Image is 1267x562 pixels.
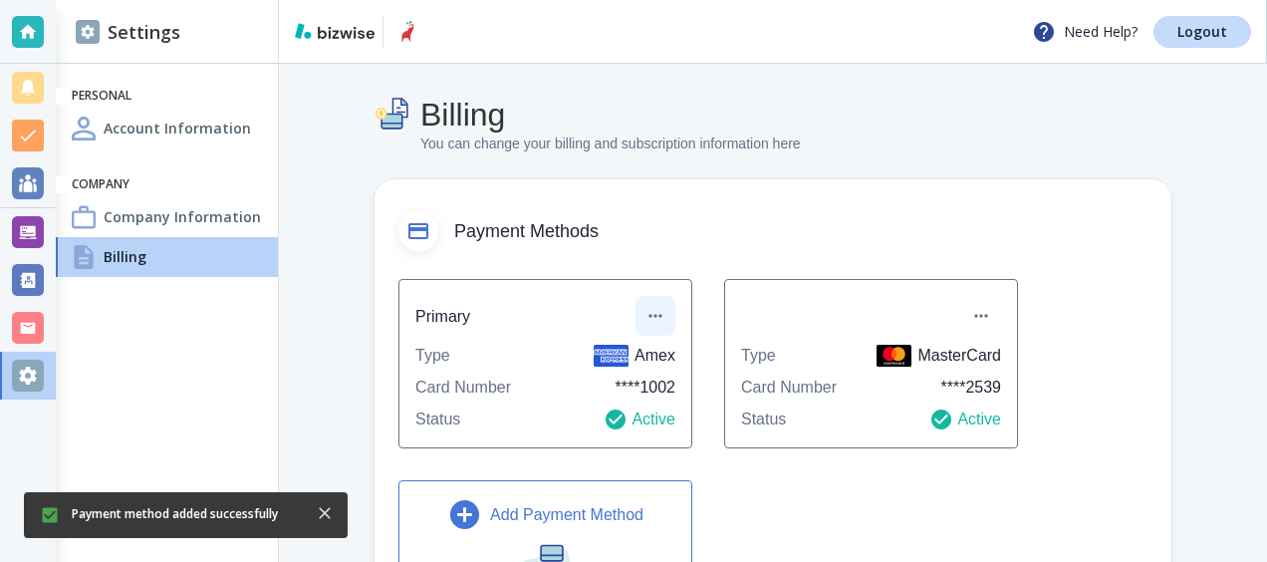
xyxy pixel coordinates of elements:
[594,344,675,368] p: Amex
[415,408,460,431] p: Status
[72,176,262,193] h6: Company
[375,96,412,134] img: Billing
[594,345,629,367] img: American Express
[929,408,1001,431] p: Active
[604,408,675,431] p: Active
[490,503,643,527] p: Add Payment Method
[76,20,100,44] img: DashboardSidebarSettings.svg
[391,16,423,48] img: PPE Plant
[877,344,1001,368] p: MasterCard
[310,498,340,528] button: Close
[56,197,278,237] a: Company InformationCompany Information
[72,88,262,105] h6: Personal
[415,376,511,400] p: Card Number
[741,344,776,368] p: Type
[76,19,180,46] h2: Settings
[295,23,375,39] img: bizwise
[741,376,837,400] p: Card Number
[454,221,1147,243] span: Payment Methods
[72,506,278,523] p: Payment method added successfully
[741,408,786,431] p: Status
[56,237,278,277] a: BillingBilling
[420,96,801,134] h4: Billing
[56,109,278,148] a: Account InformationAccount Information
[1032,20,1138,44] p: Need Help?
[415,344,450,368] p: Type
[104,206,261,227] h4: Company Information
[420,134,801,155] p: You can change your billing and subscription information here
[415,304,470,329] h6: Primary
[1177,25,1227,39] p: Logout
[104,118,251,139] h4: Account Information
[877,345,911,367] img: MasterCard
[104,246,146,267] h4: Billing
[1153,16,1251,48] a: Logout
